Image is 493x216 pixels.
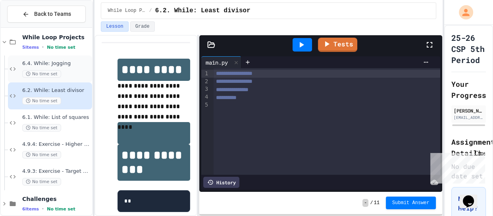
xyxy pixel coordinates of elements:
[101,21,128,32] button: Lesson
[42,44,44,50] span: •
[22,168,91,175] span: 4.9.3: Exercise - Target Sum
[392,200,429,206] span: Submit Answer
[22,195,91,203] span: Challenges
[318,38,357,52] a: Tests
[22,97,61,105] span: No time set
[42,206,44,212] span: •
[22,124,61,132] span: No time set
[386,197,436,209] button: Submit Answer
[22,34,91,41] span: While Loop Projects
[451,3,475,21] div: My Account
[22,87,91,94] span: 6.2. While: Least divisor
[451,136,486,159] h2: Assignment Details
[22,206,39,212] span: 6 items
[22,60,91,67] span: 6.4. While: Jogging
[130,21,155,32] button: Grade
[34,10,71,18] span: Back to Teams
[374,200,379,206] span: 11
[149,8,152,14] span: /
[22,178,61,185] span: No time set
[3,3,55,50] div: Chat with us now!Close
[47,206,75,212] span: No time set
[460,184,485,208] iframe: chat widget
[201,58,231,67] div: main.py
[108,8,146,14] span: While Loop Projects
[22,141,91,148] span: 4.9.4: Exercise - Higher or Lower I
[427,150,485,184] iframe: chat widget
[7,6,86,23] button: Back to Teams
[451,78,486,101] h2: Your Progress
[454,107,483,114] div: [PERSON_NAME] Sierra
[201,70,209,78] div: 1
[362,199,368,207] span: -
[201,93,209,101] div: 4
[458,194,479,213] h3: Need Help?
[203,177,239,188] div: History
[201,56,241,68] div: main.py
[22,151,61,159] span: No time set
[22,45,39,50] span: 5 items
[47,45,75,50] span: No time set
[454,115,483,120] div: [EMAIL_ADDRESS][DOMAIN_NAME]
[155,6,250,15] span: 6.2. While: Least divisor
[22,70,61,78] span: No time set
[451,32,486,65] h1: 25-26 CSP 5th Period
[201,78,209,86] div: 2
[22,114,91,121] span: 6.1. While: List of squares
[201,85,209,93] div: 3
[370,200,373,206] span: /
[201,101,209,109] div: 5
